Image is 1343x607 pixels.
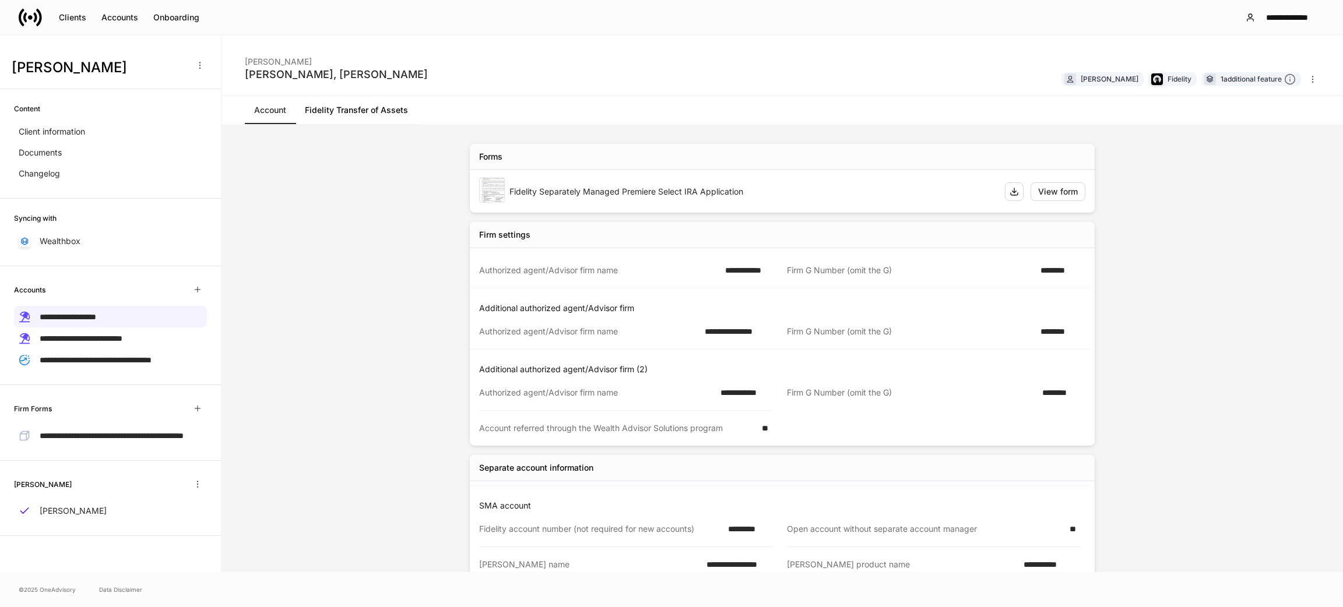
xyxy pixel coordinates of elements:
[479,229,530,241] div: Firm settings
[787,523,1063,535] div: Open account without separate account manager
[245,49,428,68] div: [PERSON_NAME]
[19,147,62,158] p: Documents
[14,163,207,184] a: Changelog
[19,168,60,179] p: Changelog
[51,8,94,27] button: Clients
[14,121,207,142] a: Client information
[101,12,138,23] div: Accounts
[14,142,207,163] a: Documents
[245,68,428,82] div: [PERSON_NAME], [PERSON_NAME]
[14,284,45,295] h6: Accounts
[479,151,502,163] div: Forms
[153,12,199,23] div: Onboarding
[14,103,40,114] h6: Content
[146,8,207,27] button: Onboarding
[296,96,417,124] a: Fidelity Transfer of Assets
[99,585,142,594] a: Data Disclaimer
[14,231,207,252] a: Wealthbox
[245,96,296,124] a: Account
[94,8,146,27] button: Accounts
[787,326,1033,337] div: Firm G Number (omit the G)
[479,500,1090,511] p: SMA account
[19,126,85,137] p: Client information
[19,585,76,594] span: © 2025 OneAdvisory
[479,523,721,535] div: Fidelity account number (not required for new accounts)
[14,403,52,414] h6: Firm Forms
[787,387,1035,399] div: Firm G Number (omit the G)
[509,186,996,197] div: Fidelity Separately Managed Premiere Select IRA Application
[14,213,57,224] h6: Syncing with
[787,264,1033,276] div: Firm G Number (omit the G)
[59,12,86,23] div: Clients
[1168,73,1191,84] div: Fidelity
[1221,73,1296,86] div: 1 additional feature
[787,559,1017,570] div: [PERSON_NAME] product name
[479,264,718,276] div: Authorized agent/Advisor firm name
[14,500,207,521] a: [PERSON_NAME]
[1038,186,1078,197] div: View form
[479,326,698,337] div: Authorized agent/Advisor firm name
[479,364,1090,375] p: Additional authorized agent/Advisor firm (2)
[40,235,80,247] p: Wealthbox
[479,387,713,398] div: Authorized agent/Advisor firm name
[12,58,186,77] h3: [PERSON_NAME]
[40,505,107,517] p: [PERSON_NAME]
[479,422,755,434] div: Account referred through the Wealth Advisor Solutions program
[14,479,72,490] h6: [PERSON_NAME]
[1081,73,1138,84] div: [PERSON_NAME]
[479,559,699,570] div: [PERSON_NAME] name
[1031,182,1085,201] button: View form
[479,462,593,474] div: Separate account information
[479,302,1090,314] p: Additional authorized agent/Advisor firm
